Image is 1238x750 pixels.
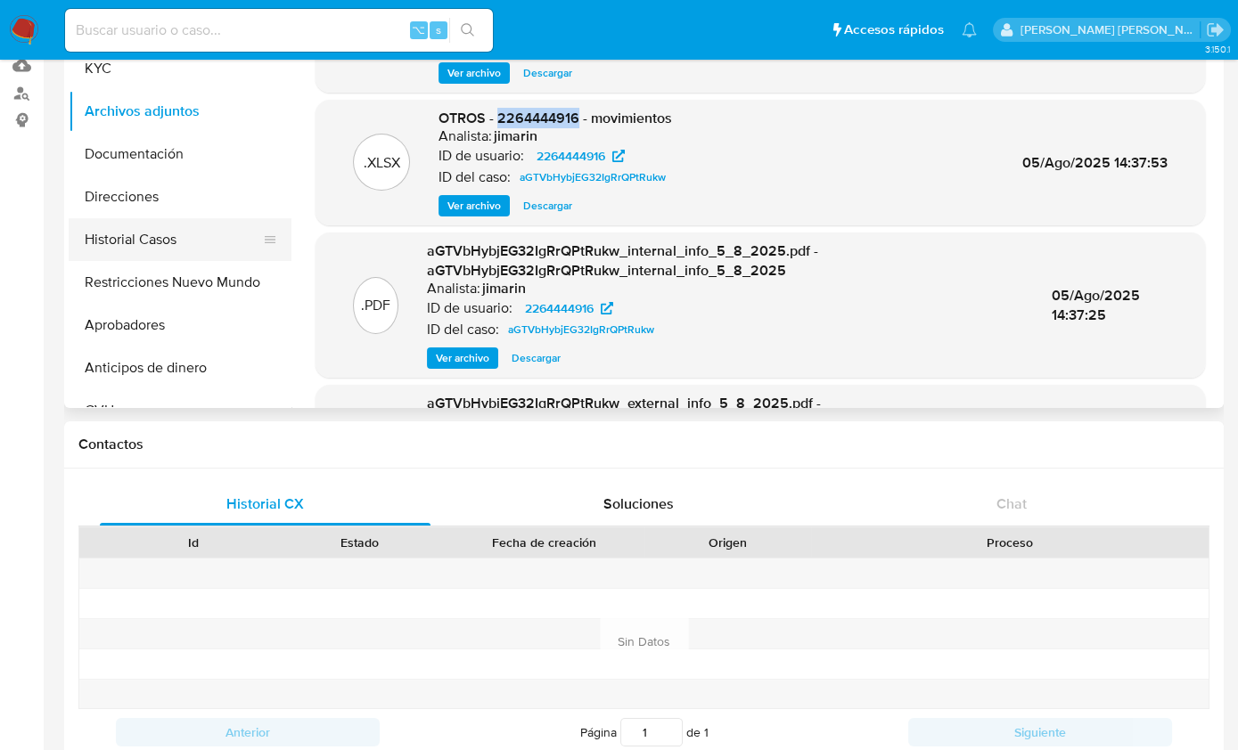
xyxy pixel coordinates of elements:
p: ID de usuario: [439,147,524,165]
h6: jimarin [482,280,526,298]
div: Estado [290,534,431,551]
span: Ver archivo [447,64,501,82]
span: Historial CX [226,493,304,514]
a: 2264444916 [526,145,635,167]
p: ID de usuario: [427,299,512,317]
button: Anterior [116,718,380,746]
span: Página de [580,718,709,746]
span: Chat [996,493,1027,514]
p: .XLSX [364,153,400,173]
p: jian.marin@mercadolibre.com [1021,21,1201,38]
button: KYC [69,47,291,90]
div: Id [123,534,265,551]
a: aGTVbHybjEG32IgRrQPtRukw [501,319,661,340]
div: Fecha de creación [455,534,632,551]
span: 2264444916 [537,145,605,167]
button: CVU [69,389,291,432]
p: ID del caso: [427,321,499,338]
span: s [436,21,441,38]
span: Descargar [512,349,561,367]
span: aGTVbHybjEG32IgRrQPtRukw_external_info_5_8_2025.pdf - aGTVbHybjEG32IgRrQPtRukw_external_info_5_8_... [427,393,821,433]
button: Descargar [503,347,570,369]
a: Salir [1206,20,1225,39]
button: Aprobadores [69,304,291,346]
span: Descargar [523,64,572,82]
span: ⌥ [412,21,425,38]
span: 1 [704,723,709,741]
button: Documentación [69,133,291,175]
button: search-icon [449,18,486,43]
a: 2264444916 [514,298,624,319]
span: 05/Ago/2025 14:37:53 [1022,152,1168,173]
span: OTROS - 2264444916 - movimientos [439,108,672,128]
button: Anticipos de dinero [69,346,291,389]
p: ID del caso: [439,168,511,186]
button: Siguiente [908,718,1172,746]
span: 2264444916 [525,298,594,319]
input: Buscar usuario o caso... [65,19,493,42]
div: Proceso [824,534,1196,551]
button: Ver archivo [439,62,510,84]
button: Historial Casos [69,218,277,261]
a: Notificaciones [962,22,977,37]
span: Soluciones [603,493,674,514]
button: Descargar [514,62,581,84]
span: Ver archivo [447,197,501,215]
div: Origen [657,534,799,551]
button: Ver archivo [439,195,510,216]
button: Ver archivo [427,347,498,369]
p: .PDF [361,296,390,315]
span: Ver archivo [436,349,489,367]
h6: jimarin [494,127,537,145]
button: Direcciones [69,175,291,218]
h1: Contactos [78,436,1209,453]
span: Descargar [523,197,572,215]
span: 05/Ago/2025 14:37:25 [1052,285,1140,325]
span: Accesos rápidos [844,20,944,39]
span: aGTVbHybjEG32IgRrQPtRukw [520,167,666,188]
p: Analista: [427,280,480,298]
button: Descargar [514,195,581,216]
span: aGTVbHybjEG32IgRrQPtRukw [508,319,654,340]
button: Restricciones Nuevo Mundo [69,261,291,304]
span: 3.150.1 [1204,42,1229,56]
span: aGTVbHybjEG32IgRrQPtRukw_internal_info_5_8_2025.pdf - aGTVbHybjEG32IgRrQPtRukw_internal_info_5_8_... [427,240,818,281]
p: Analista: [439,127,492,145]
a: aGTVbHybjEG32IgRrQPtRukw [512,167,673,188]
button: Archivos adjuntos [69,90,291,133]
